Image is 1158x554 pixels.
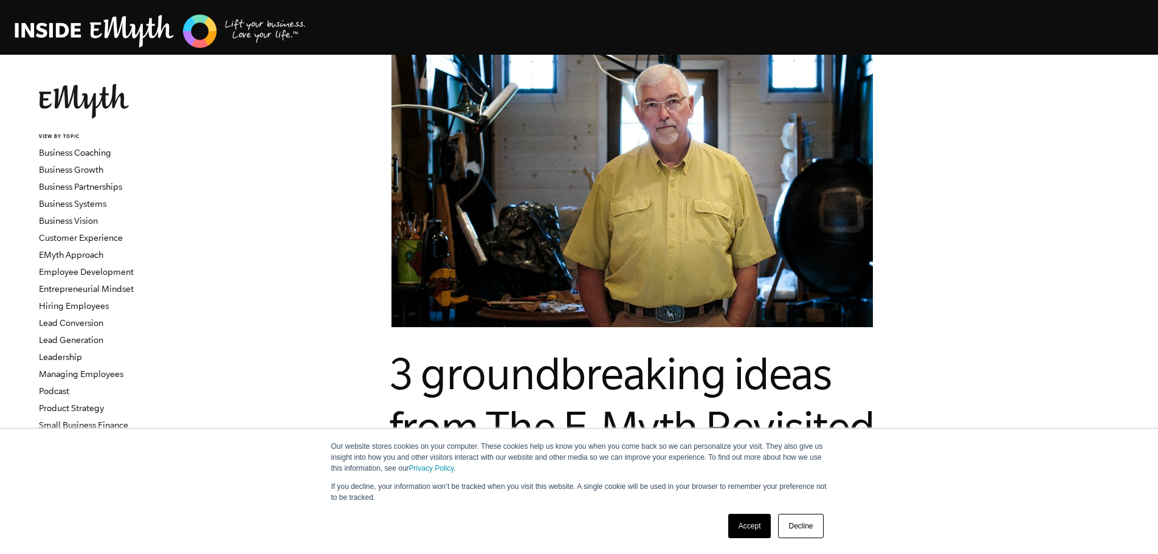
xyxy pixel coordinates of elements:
[39,199,106,209] a: Business Systems
[39,233,123,243] a: Customer Experience
[39,284,134,294] a: Entrepreneurial Mindset
[39,335,103,345] a: Lead Generation
[778,514,823,538] a: Decline
[39,148,111,158] a: Business Coaching
[39,301,109,311] a: Hiring Employees
[39,267,134,277] a: Employee Development
[39,165,103,175] a: Business Growth
[39,386,69,396] a: Podcast
[389,348,875,452] span: 3 groundbreaking ideas from The E-Myth Revisited
[39,403,104,413] a: Product Strategy
[39,182,122,192] a: Business Partnerships
[39,420,128,430] a: Small Business Finance
[39,318,103,328] a: Lead Conversion
[39,133,185,141] h6: VIEW BY TOPIC
[39,369,123,379] a: Managing Employees
[728,514,771,538] a: Accept
[39,250,103,260] a: EMyth Approach
[331,441,827,474] p: Our website stores cookies on your computer. These cookies help us know you when you come back so...
[39,84,129,119] img: EMyth
[409,464,454,473] a: Privacy Policy
[15,13,306,50] img: EMyth Business Coaching
[39,216,98,226] a: Business Vision
[331,481,827,503] p: If you decline, your information won’t be tracked when you visit this website. A single cookie wi...
[39,352,82,362] a: Leadership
